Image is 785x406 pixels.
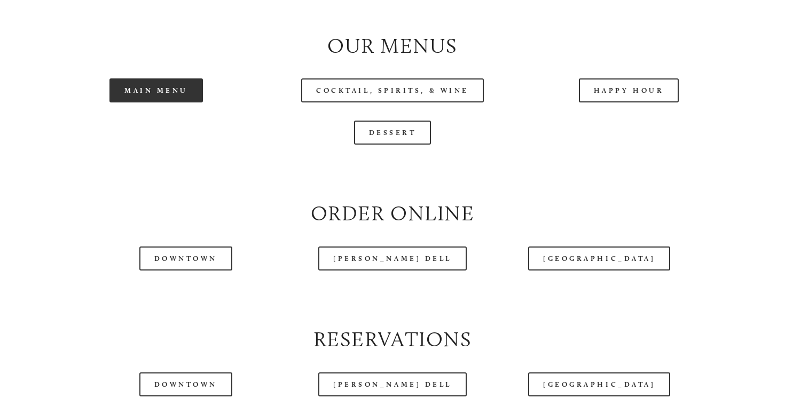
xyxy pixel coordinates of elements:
[318,246,467,270] a: [PERSON_NAME] Dell
[301,78,484,102] a: Cocktail, Spirits, & Wine
[528,372,670,396] a: [GEOGRAPHIC_DATA]
[318,372,467,396] a: [PERSON_NAME] Dell
[354,121,431,145] a: Dessert
[109,78,203,102] a: Main Menu
[139,246,232,270] a: Downtown
[528,246,670,270] a: [GEOGRAPHIC_DATA]
[47,325,738,354] h2: Reservations
[579,78,679,102] a: Happy Hour
[139,372,232,396] a: Downtown
[47,199,738,228] h2: Order Online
